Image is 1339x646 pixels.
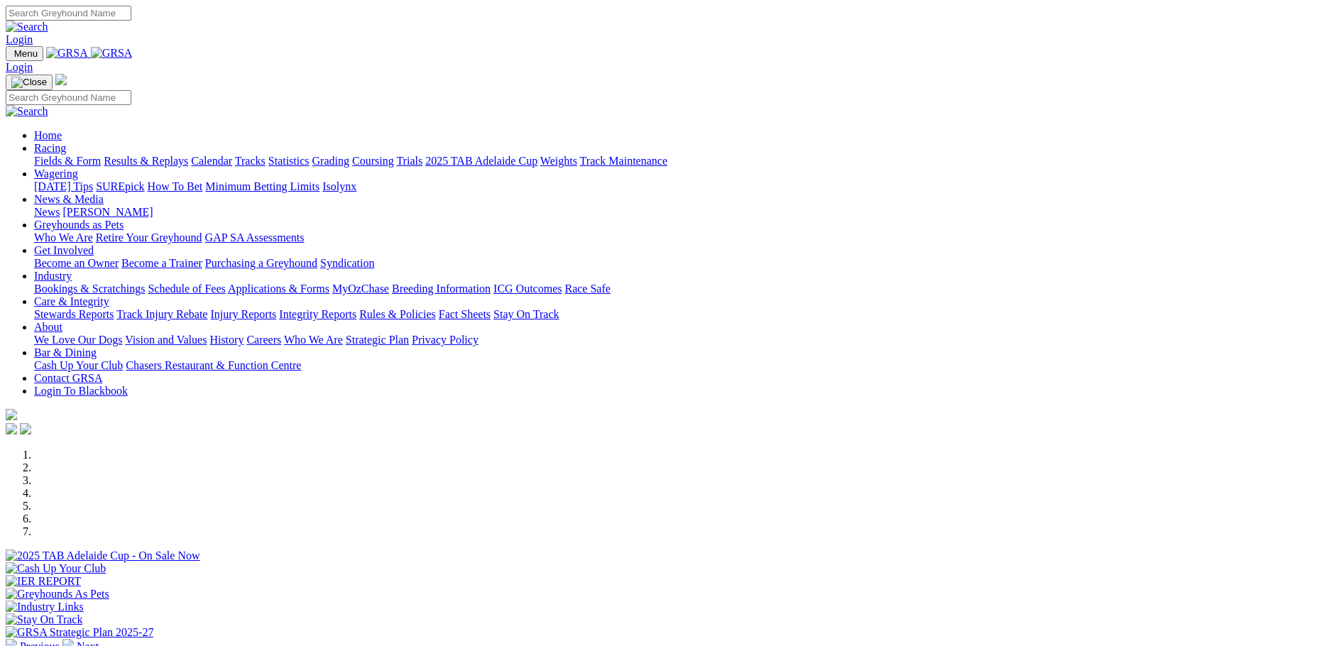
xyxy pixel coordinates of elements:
a: Rules & Policies [359,308,436,320]
button: Toggle navigation [6,46,43,61]
a: Schedule of Fees [148,283,225,295]
a: Bar & Dining [34,346,97,358]
a: Bookings & Scratchings [34,283,145,295]
a: About [34,321,62,333]
a: Cash Up Your Club [34,359,123,371]
img: GRSA [46,47,88,60]
div: Bar & Dining [34,359,1333,372]
a: Weights [540,155,577,167]
div: Care & Integrity [34,308,1333,321]
a: Become a Trainer [121,257,202,269]
div: Industry [34,283,1333,295]
div: About [34,334,1333,346]
div: Greyhounds as Pets [34,231,1333,244]
a: Applications & Forms [228,283,329,295]
a: Fields & Form [34,155,101,167]
a: Strategic Plan [346,334,409,346]
a: Vision and Values [125,334,207,346]
a: Track Injury Rebate [116,308,207,320]
a: Greyhounds as Pets [34,219,124,231]
button: Toggle navigation [6,75,53,90]
a: Home [34,129,62,141]
div: Get Involved [34,257,1333,270]
a: Integrity Reports [279,308,356,320]
a: Syndication [320,257,374,269]
img: Search [6,21,48,33]
a: Care & Integrity [34,295,109,307]
img: Industry Links [6,601,84,613]
a: Race Safe [564,283,610,295]
div: News & Media [34,206,1333,219]
img: GRSA Strategic Plan 2025-27 [6,626,153,639]
a: Isolynx [322,180,356,192]
a: Login To Blackbook [34,385,128,397]
a: Track Maintenance [580,155,667,167]
a: [PERSON_NAME] [62,206,153,218]
a: Get Involved [34,244,94,256]
input: Search [6,90,131,105]
a: Careers [246,334,281,346]
a: Tracks [235,155,266,167]
a: History [209,334,244,346]
a: Chasers Restaurant & Function Centre [126,359,301,371]
div: Wagering [34,180,1333,193]
a: We Love Our Dogs [34,334,122,346]
a: GAP SA Assessments [205,231,305,243]
a: Breeding Information [392,283,491,295]
a: SUREpick [96,180,144,192]
a: Purchasing a Greyhound [205,257,317,269]
a: Become an Owner [34,257,119,269]
span: Menu [14,48,38,59]
img: logo-grsa-white.png [6,409,17,420]
img: Stay On Track [6,613,82,626]
input: Search [6,6,131,21]
img: Search [6,105,48,118]
a: Login [6,61,33,73]
a: News & Media [34,193,104,205]
img: facebook.svg [6,423,17,434]
a: Wagering [34,168,78,180]
a: Fact Sheets [439,308,491,320]
a: News [34,206,60,218]
a: [DATE] Tips [34,180,93,192]
a: Results & Replays [104,155,188,167]
a: Calendar [191,155,232,167]
a: Retire Your Greyhound [96,231,202,243]
a: Contact GRSA [34,372,102,384]
a: Stewards Reports [34,308,114,320]
img: IER REPORT [6,575,81,588]
a: Login [6,33,33,45]
a: Stay On Track [493,308,559,320]
a: Grading [312,155,349,167]
img: logo-grsa-white.png [55,74,67,85]
a: Minimum Betting Limits [205,180,319,192]
a: Trials [396,155,422,167]
img: Greyhounds As Pets [6,588,109,601]
a: Who We Are [284,334,343,346]
img: 2025 TAB Adelaide Cup - On Sale Now [6,549,200,562]
a: Who We Are [34,231,93,243]
a: Racing [34,142,66,154]
a: Statistics [268,155,310,167]
a: MyOzChase [332,283,389,295]
img: GRSA [91,47,133,60]
a: Industry [34,270,72,282]
img: twitter.svg [20,423,31,434]
a: Injury Reports [210,308,276,320]
a: How To Bet [148,180,203,192]
img: Cash Up Your Club [6,562,106,575]
div: Racing [34,155,1333,168]
img: Close [11,77,47,88]
a: Coursing [352,155,394,167]
a: Privacy Policy [412,334,479,346]
a: 2025 TAB Adelaide Cup [425,155,537,167]
a: ICG Outcomes [493,283,562,295]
